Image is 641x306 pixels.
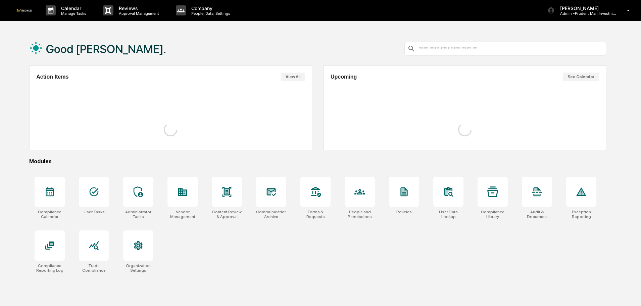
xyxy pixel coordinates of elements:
[36,74,68,80] h2: Action Items
[123,263,153,273] div: Organization Settings
[35,210,65,219] div: Compliance Calendar
[212,210,242,219] div: Content Review & Approval
[433,210,463,219] div: User Data Lookup
[555,11,617,16] p: Admin • Prudent Man Investment Management
[29,158,606,165] div: Modules
[35,263,65,273] div: Compliance Reporting Log
[16,9,32,12] img: logo
[123,210,153,219] div: Administrator Tasks
[79,263,109,273] div: Trade Compliance
[396,210,412,214] div: Policies
[522,210,552,219] div: Audit & Document Logs
[84,210,105,214] div: User Tasks
[563,73,599,81] button: See Calendar
[256,210,286,219] div: Communications Archive
[300,210,331,219] div: Forms & Requests
[555,5,617,11] p: [PERSON_NAME]
[46,42,166,56] h1: Good [PERSON_NAME].
[113,5,162,11] p: Reviews
[566,210,596,219] div: Exception Reporting
[167,210,198,219] div: Vendor Management
[345,210,375,219] div: People and Permissions
[281,73,305,81] button: View All
[186,11,234,16] p: People, Data, Settings
[56,5,90,11] p: Calendar
[331,74,357,80] h2: Upcoming
[56,11,90,16] p: Manage Tasks
[113,11,162,16] p: Approval Management
[478,210,508,219] div: Compliance Library
[186,5,234,11] p: Company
